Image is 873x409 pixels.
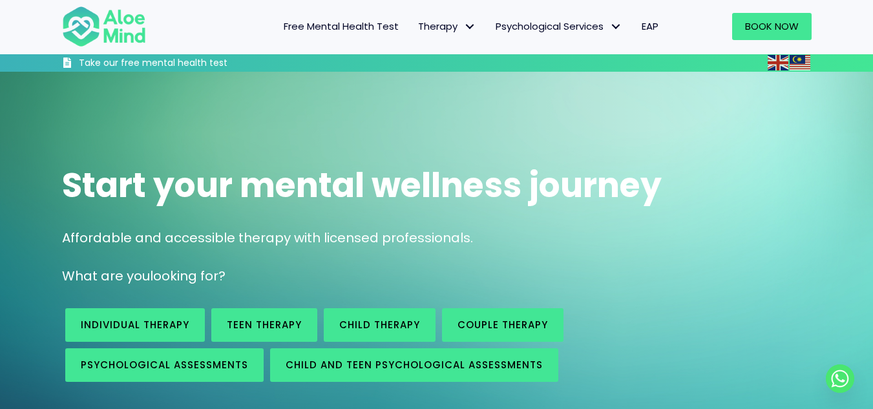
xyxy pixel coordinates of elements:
span: Book Now [745,19,799,33]
img: en [768,55,788,70]
span: Teen Therapy [227,318,302,331]
a: Individual therapy [65,308,205,342]
a: Free Mental Health Test [274,13,408,40]
a: Child and Teen Psychological assessments [270,348,558,382]
span: Therapy [418,19,476,33]
a: English [768,55,790,70]
a: Book Now [732,13,812,40]
a: Whatsapp [826,364,854,393]
a: Couple therapy [442,308,563,342]
span: Psychological Services [496,19,622,33]
img: Aloe mind Logo [62,5,146,48]
a: EAP [632,13,668,40]
p: Affordable and accessible therapy with licensed professionals. [62,229,812,247]
span: Child and Teen Psychological assessments [286,358,543,372]
a: Child Therapy [324,308,436,342]
span: Individual therapy [81,318,189,331]
span: Psychological assessments [81,358,248,372]
span: Start your mental wellness journey [62,162,662,209]
img: ms [790,55,810,70]
h3: Take our free mental health test [79,57,297,70]
a: Malay [790,55,812,70]
span: Therapy: submenu [461,17,479,36]
span: Free Mental Health Test [284,19,399,33]
a: Teen Therapy [211,308,317,342]
span: Psychological Services: submenu [607,17,626,36]
span: EAP [642,19,658,33]
span: What are you [62,267,150,285]
nav: Menu [163,13,668,40]
span: Couple therapy [458,318,548,331]
span: Child Therapy [339,318,420,331]
a: Psychological ServicesPsychological Services: submenu [486,13,632,40]
a: Take our free mental health test [62,57,297,72]
a: Psychological assessments [65,348,264,382]
span: looking for? [150,267,226,285]
a: TherapyTherapy: submenu [408,13,486,40]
